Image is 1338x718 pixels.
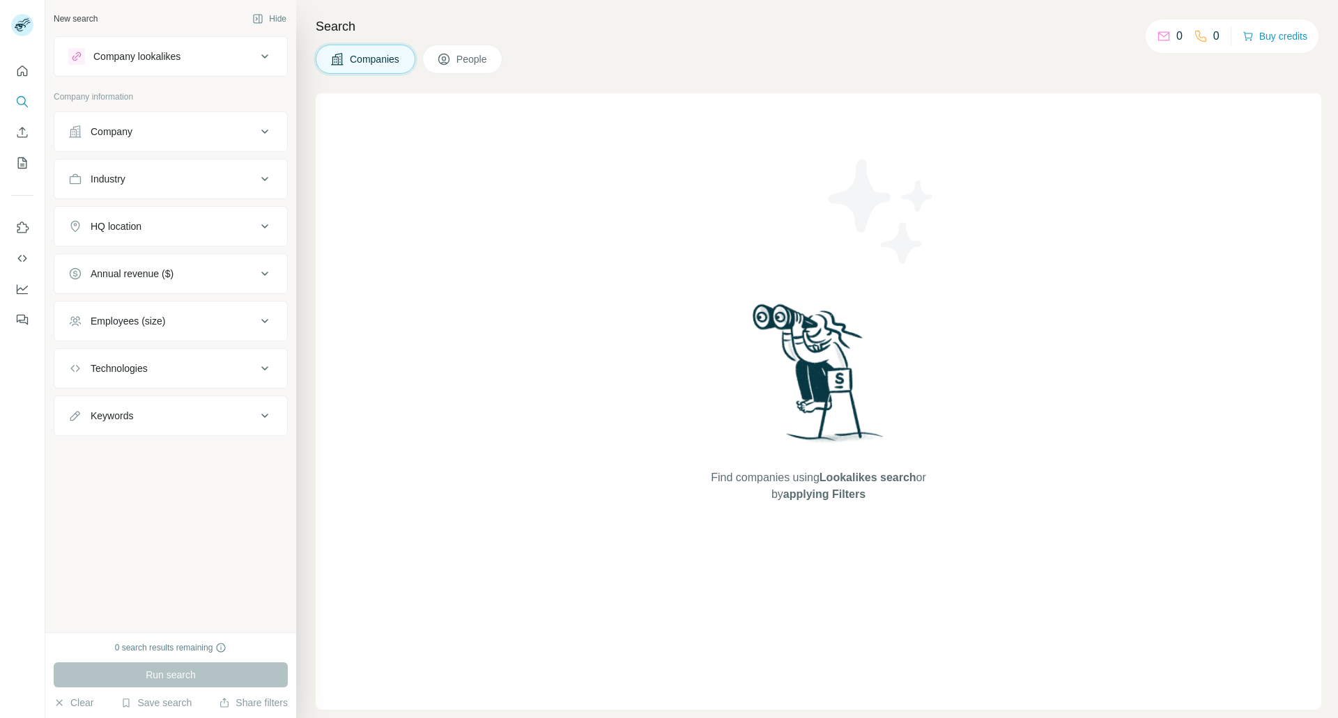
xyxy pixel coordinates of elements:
p: 0 [1213,28,1220,45]
span: Lookalikes search [820,471,916,483]
div: Industry [91,172,125,186]
div: Technologies [91,361,148,375]
p: Company information [54,91,288,103]
div: New search [54,13,98,25]
button: Search [11,89,33,114]
button: Keywords [54,399,287,432]
div: Company lookalikes [93,49,180,63]
img: Surfe Illustration - Woman searching with binoculars [746,300,891,455]
button: Save search [121,696,192,710]
div: Annual revenue ($) [91,267,174,281]
div: Company [91,125,132,139]
div: 0 search results remaining [115,641,227,654]
button: Share filters [219,696,288,710]
button: Quick start [11,58,33,84]
img: Surfe Illustration - Stars [819,149,944,274]
button: Company lookalikes [54,40,287,73]
button: Dashboard [11,276,33,302]
button: Industry [54,162,287,196]
p: 0 [1176,28,1183,45]
span: Companies [350,52,401,66]
h4: Search [316,17,1321,36]
button: HQ location [54,210,287,243]
button: Company [54,115,287,148]
button: Clear [54,696,93,710]
button: Use Surfe API [11,246,33,271]
button: Use Surfe on LinkedIn [11,215,33,240]
div: Keywords [91,409,133,423]
button: Hide [243,8,296,29]
button: My lists [11,150,33,175]
button: Enrich CSV [11,120,33,145]
span: People [456,52,489,66]
span: applying Filters [783,488,866,500]
span: Find companies using or by [707,469,930,503]
button: Feedback [11,307,33,332]
button: Technologies [54,352,287,385]
div: Employees (size) [91,314,165,328]
button: Annual revenue ($) [54,257,287,290]
div: HQ location [91,219,141,233]
button: Buy credits [1243,26,1307,46]
button: Employees (size) [54,304,287,338]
